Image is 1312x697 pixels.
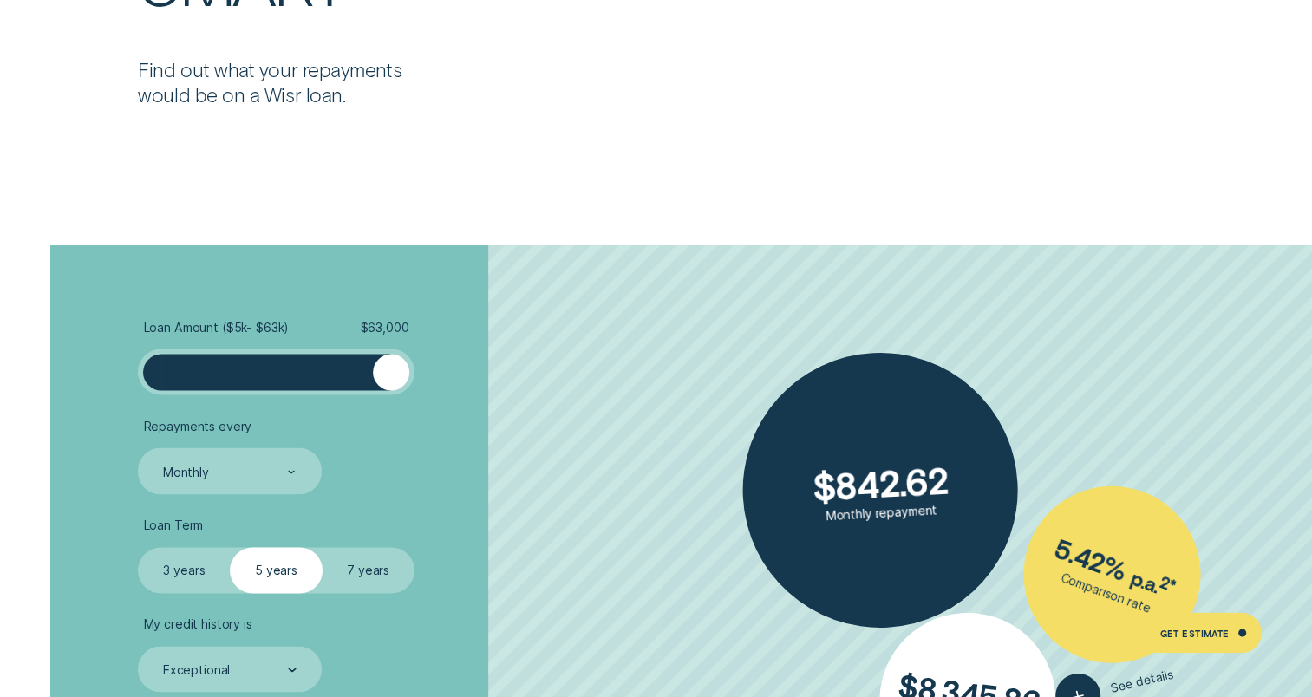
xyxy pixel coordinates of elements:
label: 3 years [138,547,230,593]
span: Loan Term [144,517,204,532]
span: Loan Amount ( $5k - $63k ) [144,319,290,335]
span: My credit history is [144,616,252,631]
span: Repayments every [144,418,252,433]
div: Monthly [163,464,209,479]
a: Get Estimate [1137,612,1262,654]
span: See details [1110,666,1175,695]
label: 7 years [323,547,414,593]
div: Exceptional [163,661,230,677]
span: $ 63,000 [360,319,408,335]
label: 5 years [230,547,322,593]
p: Find out what your repayments would be on a Wisr loan. [138,57,437,107]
